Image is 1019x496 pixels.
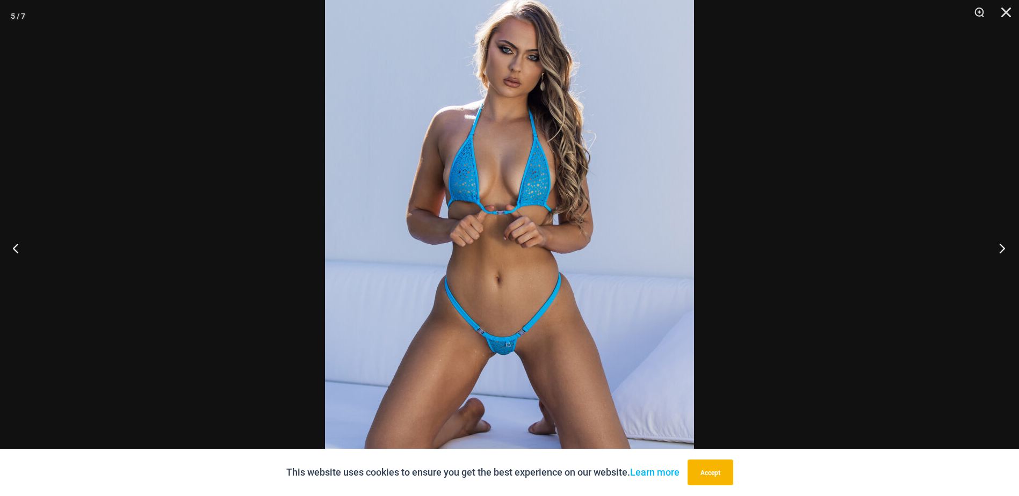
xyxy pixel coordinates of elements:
[286,464,680,480] p: This website uses cookies to ensure you get the best experience on our website.
[979,221,1019,275] button: Next
[11,8,25,24] div: 5 / 7
[688,459,733,485] button: Accept
[630,466,680,478] a: Learn more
